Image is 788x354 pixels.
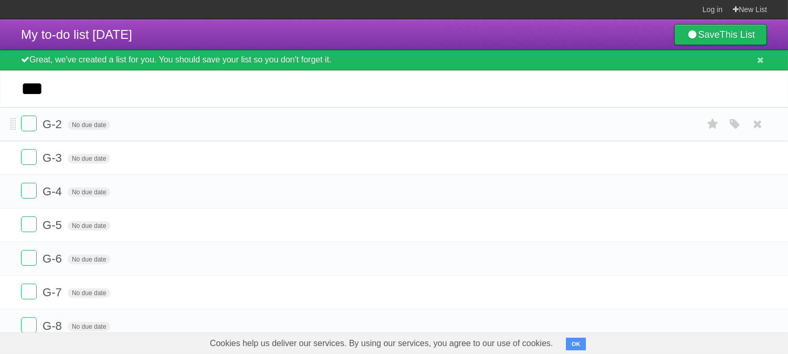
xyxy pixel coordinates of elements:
[68,255,110,264] span: No due date
[21,116,37,131] label: Done
[21,183,37,199] label: Done
[43,319,65,332] span: G-8
[68,188,110,197] span: No due date
[43,118,65,131] span: G-2
[21,149,37,165] label: Done
[566,338,586,350] button: OK
[21,284,37,299] label: Done
[43,252,65,265] span: G-6
[43,185,65,198] span: G-4
[68,221,110,231] span: No due date
[703,116,723,133] label: Star task
[68,154,110,163] span: No due date
[68,288,110,298] span: No due date
[68,120,110,130] span: No due date
[674,24,767,45] a: SaveThis List
[720,29,755,40] b: This List
[21,27,132,41] span: My to-do list [DATE]
[43,218,65,232] span: G-5
[43,286,65,299] span: G-7
[43,151,65,164] span: G-3
[21,250,37,266] label: Done
[21,216,37,232] label: Done
[21,317,37,333] label: Done
[68,322,110,331] span: No due date
[199,333,564,354] span: Cookies help us deliver our services. By using our services, you agree to our use of cookies.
